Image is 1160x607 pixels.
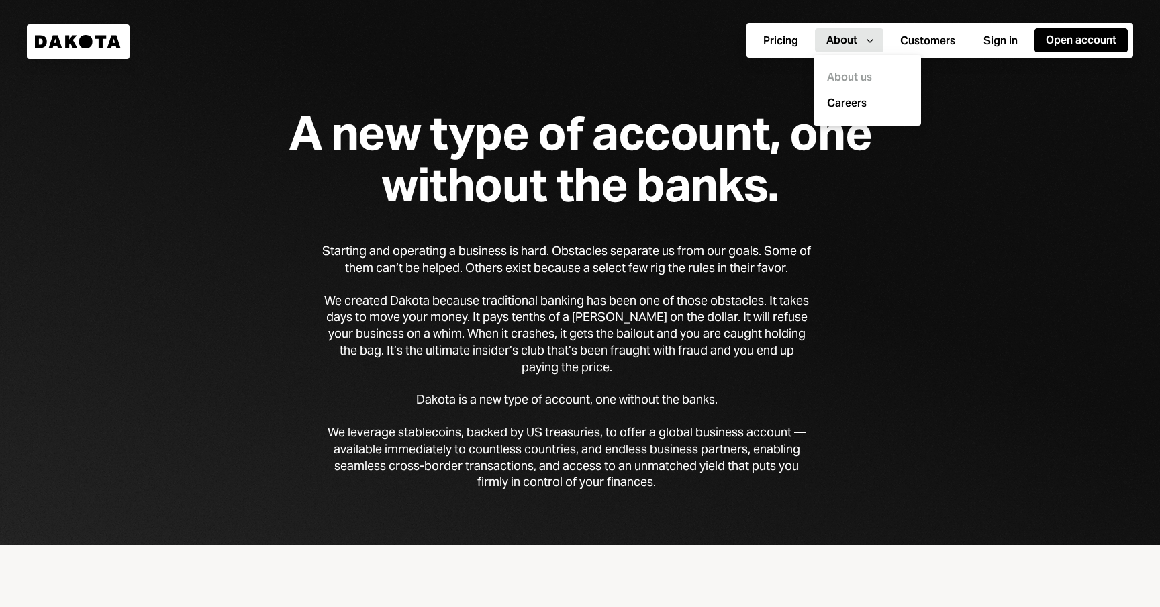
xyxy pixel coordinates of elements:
a: Careers [827,96,918,112]
a: Customers [889,28,967,54]
div: Starting and operating a business is hard. Obstacles separate us from our goals. Some of them can... [322,243,811,277]
a: About us [822,63,913,91]
div: We created Dakota because traditional banking has been one of those obstacles. It takes days to m... [322,293,811,376]
div: Dakota is a new type of account, one without the banks. [416,391,718,408]
a: Pricing [752,28,810,54]
div: About [826,33,857,48]
div: A new type of account, one without the banks. [236,107,924,211]
button: About [815,28,883,52]
button: Sign in [972,29,1029,53]
button: Open account [1034,28,1128,52]
button: Customers [889,29,967,53]
a: Sign in [972,28,1029,54]
div: About us [822,64,913,91]
div: We leverage stablecoins, backed by US treasuries, to offer a global business account — available ... [322,424,811,491]
button: Pricing [752,29,810,53]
